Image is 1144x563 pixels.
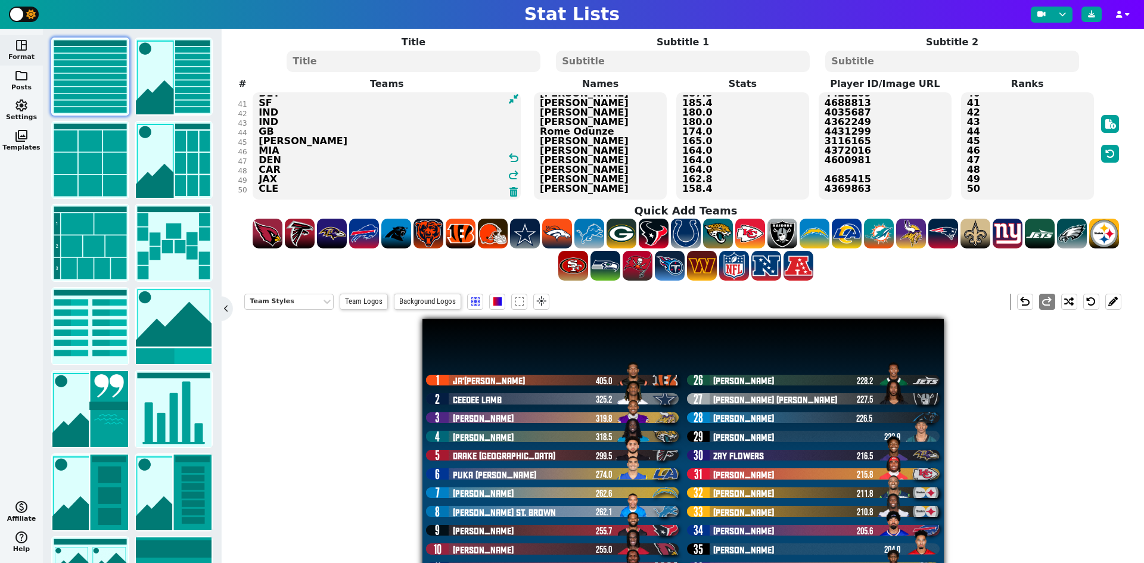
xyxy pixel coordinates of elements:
[690,502,706,522] span: 33
[857,374,873,388] span: 228.2
[253,92,521,200] textarea: CIN DAL MIN JAX ATL LAR LAC DET [PERSON_NAME] NYG MIA CIN PHI TEN CHI SEA CLE LAR [PERSON_NAME] H...
[713,413,855,424] span: [PERSON_NAME]
[52,288,128,364] img: scores
[430,540,444,560] span: 10
[238,99,247,109] div: 41
[596,449,612,464] span: 299.5
[238,119,247,128] div: 43
[548,35,817,49] label: Subtitle 1
[52,39,128,114] img: list
[534,92,667,200] textarea: Ja'[PERSON_NAME] [PERSON_NAME] [PERSON_NAME] [PERSON_NAME] [PERSON_NAME] London Puka [PERSON_NAME...
[136,39,212,114] img: list with image
[453,376,595,387] span: Ja'[PERSON_NAME]
[52,205,128,281] img: tier
[713,489,855,499] span: [PERSON_NAME]
[713,545,883,556] span: [PERSON_NAME]
[136,288,212,364] img: matchup
[596,412,612,426] span: 319.8
[432,409,443,429] span: 3
[453,489,595,499] span: [PERSON_NAME]
[136,455,212,530] img: lineup
[1039,294,1055,310] button: redo
[247,204,1124,217] h4: Quick Add Teams
[238,77,246,91] label: #
[884,430,900,444] span: 222.9
[432,484,443,504] span: 7
[238,147,247,157] div: 46
[238,166,247,176] div: 48
[136,205,212,281] img: bracket
[690,427,706,447] span: 29
[857,524,873,539] span: 205.6
[453,395,595,406] span: Ceedee Lamb
[596,487,612,501] span: 262.6
[691,390,706,410] span: 27
[713,395,855,406] span: [PERSON_NAME] [PERSON_NAME]
[340,294,388,310] span: Team Logos
[690,521,706,542] span: 34
[453,545,595,556] span: [PERSON_NAME]
[596,393,612,407] span: 325.2
[453,526,595,537] span: [PERSON_NAME]
[453,470,595,481] span: Puka [PERSON_NAME]
[238,128,247,138] div: 44
[596,468,612,482] span: 274.0
[14,129,29,143] span: photo_library
[713,451,855,462] span: Zay Flowers
[432,465,443,485] span: 6
[819,92,952,200] textarea: 4362628 4241389 4262921 4432773 4426502 4426515 4374302 4258173 4432708 4595348 3116406 4239993 4...
[279,35,548,49] label: Title
[14,69,29,83] span: folder
[596,524,612,539] span: 255.7
[713,470,855,481] span: [PERSON_NAME]
[1018,294,1032,309] span: undo
[453,508,595,518] span: [PERSON_NAME] St. Brown
[52,122,128,198] img: grid
[713,433,883,443] span: [PERSON_NAME]
[884,543,900,557] span: 204.0
[817,35,1087,49] label: Subtitle 2
[136,371,212,447] img: chart
[453,433,595,443] span: [PERSON_NAME]
[1040,294,1054,309] span: redo
[238,185,247,195] div: 50
[596,374,612,388] span: 405.0
[961,92,1094,200] textarea: 1 2 3 4 5 6 7 8 9 10 11 12 13 14 15 16 17 18 19 20 21 22 23 24 25 26 27 28 29 30 31 32 33 34 35 3...
[856,412,872,426] span: 226.5
[529,77,672,91] label: Names
[432,427,443,447] span: 4
[238,138,247,147] div: 45
[432,390,443,410] span: 2
[857,393,873,407] span: 227.5
[238,157,247,166] div: 47
[432,446,443,466] span: 5
[14,98,29,113] span: settings
[14,500,29,514] span: monetization_on
[857,505,873,520] span: 210.8
[713,376,855,387] span: [PERSON_NAME]
[238,176,247,185] div: 49
[691,465,705,485] span: 31
[690,484,706,504] span: 32
[857,468,873,482] span: 215.8
[690,540,706,560] span: 35
[250,297,316,307] div: Team Styles
[713,526,855,537] span: [PERSON_NAME]
[432,502,443,522] span: 8
[713,508,855,518] span: [PERSON_NAME]
[14,38,29,52] span: space_dashboard
[136,122,212,198] img: grid with image
[432,521,443,542] span: 9
[596,430,612,444] span: 318.5
[506,168,521,182] span: redo
[690,446,706,466] span: 30
[690,371,706,391] span: 26
[857,487,873,501] span: 211.8
[524,4,620,25] h1: Stat Lists
[453,413,595,424] span: [PERSON_NAME]
[506,151,521,165] span: undo
[52,371,128,447] img: news/quote
[1017,294,1033,310] button: undo
[814,77,956,91] label: Player ID/Image URL
[453,451,595,462] span: Drake [GEOGRAPHIC_DATA]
